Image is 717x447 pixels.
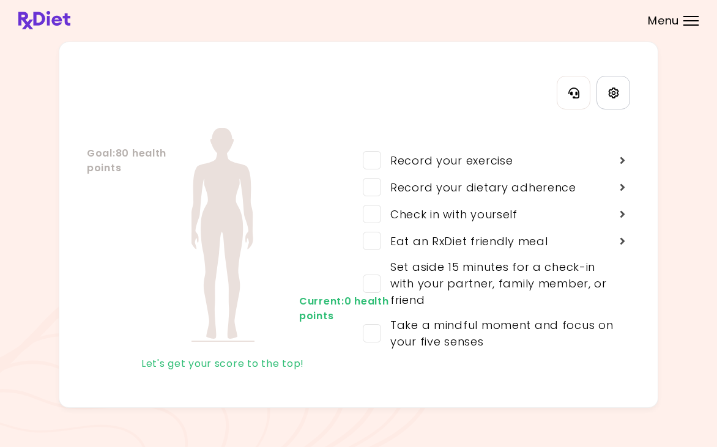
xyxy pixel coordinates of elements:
button: Contact Information [557,76,590,109]
div: Record your exercise [381,152,513,169]
a: Settings [596,76,630,109]
div: Current : 0 health points [299,294,348,323]
span: Menu [648,15,679,26]
div: Take a mindful moment and focus on your five senses [381,317,615,350]
div: Check in with yourself [381,206,518,223]
img: RxDiet [18,11,70,29]
div: Record your dietary adherence [381,179,576,196]
div: Set aside 15 minutes for a check-in with your partner, family member, or friend [381,259,615,308]
div: Eat an RxDiet friendly meal [381,233,548,249]
div: Goal : 80 health points [87,146,136,175]
div: Let's get your score to the top! [87,354,359,374]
